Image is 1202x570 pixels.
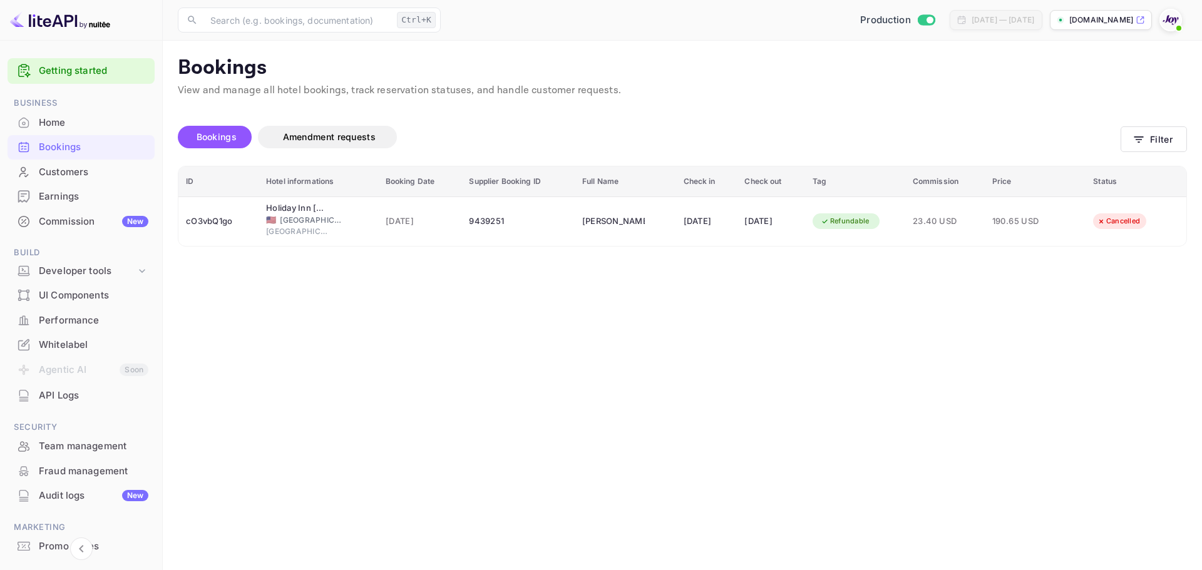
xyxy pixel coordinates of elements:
span: Marketing [8,521,155,534]
th: Full Name [575,166,676,197]
a: Getting started [39,64,148,78]
th: ID [178,166,259,197]
div: Audit logs [39,489,148,503]
a: Home [8,111,155,134]
span: Security [8,420,155,434]
a: Earnings [8,185,155,208]
div: Customers [8,160,155,185]
div: Holiday Inn Houston SW - Sugar Land Area, an IHG Hotel [266,202,329,215]
th: Price [985,166,1086,197]
th: Supplier Booking ID [461,166,575,197]
div: Bookings [8,135,155,160]
div: Whitelabel [39,338,148,352]
th: Booking Date [378,166,462,197]
div: Promo codes [39,539,148,554]
div: Home [39,116,148,130]
div: UI Components [39,288,148,303]
span: Business [8,96,155,110]
span: Production [860,13,911,28]
div: Audit logsNew [8,484,155,508]
div: Whitelabel [8,333,155,357]
th: Tag [805,166,905,197]
span: [DATE] [386,215,455,228]
th: Hotel informations [259,166,378,197]
div: Earnings [8,185,155,209]
div: [DATE] [744,211,797,232]
div: CommissionNew [8,210,155,234]
div: Developer tools [39,264,136,278]
div: Team management [8,434,155,459]
div: Cancelled [1089,213,1148,229]
div: Home [8,111,155,135]
div: Switch to Sandbox mode [855,13,940,28]
div: API Logs [8,384,155,408]
div: New [122,490,148,501]
img: With Joy [1161,10,1181,30]
a: Audit logsNew [8,484,155,507]
th: Commission [905,166,985,197]
span: [GEOGRAPHIC_DATA] [266,226,329,237]
p: [DOMAIN_NAME] [1069,14,1133,26]
div: [DATE] — [DATE] [972,14,1034,26]
div: Ctrl+K [397,12,436,28]
img: LiteAPI logo [10,10,110,30]
p: View and manage all hotel bookings, track reservation statuses, and handle customer requests. [178,83,1187,98]
span: [GEOGRAPHIC_DATA] [280,215,342,226]
div: 9439251 [469,211,567,232]
div: Getting started [8,58,155,84]
div: Customers [39,165,148,180]
span: Build [8,246,155,260]
button: Collapse navigation [70,537,93,560]
a: Performance [8,308,155,332]
div: UI Components [8,283,155,308]
span: 23.40 USD [913,215,977,228]
a: Whitelabel [8,333,155,356]
a: API Logs [8,384,155,407]
div: API Logs [39,389,148,403]
span: Amendment requests [283,131,376,142]
button: Filter [1121,126,1187,152]
div: Developer tools [8,260,155,282]
a: UI Components [8,283,155,307]
div: [DATE] [684,211,730,232]
div: Earnings [39,190,148,204]
th: Check out [737,166,804,197]
a: Customers [8,160,155,183]
a: Bookings [8,135,155,158]
span: United States of America [266,216,276,224]
div: cO3vbQ1go [186,211,251,232]
div: Bookings [39,140,148,155]
div: Promo codes [8,534,155,559]
div: Fraud management [39,464,148,479]
span: 190.65 USD [992,215,1055,228]
div: Performance [39,313,148,328]
a: CommissionNew [8,210,155,233]
th: Check in [676,166,737,197]
div: New [122,216,148,227]
th: Status [1086,166,1186,197]
div: Refundable [813,213,878,229]
p: Bookings [178,56,1187,81]
div: Fraud management [8,459,155,484]
a: Fraud management [8,459,155,482]
span: Bookings [197,131,237,142]
div: Rosemary DuPree [582,211,645,232]
a: Promo codes [8,534,155,557]
div: Commission [39,215,148,229]
table: booking table [178,166,1186,246]
a: Team management [8,434,155,457]
div: account-settings tabs [178,126,1121,148]
input: Search (e.g. bookings, documentation) [203,8,392,33]
div: Team management [39,439,148,454]
div: Performance [8,308,155,333]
